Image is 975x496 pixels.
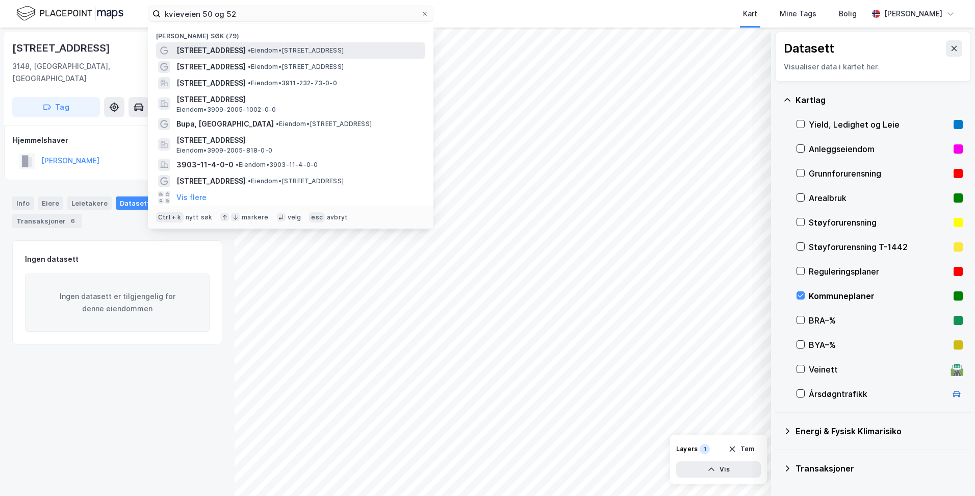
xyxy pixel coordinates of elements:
[236,161,318,169] span: Eiendom • 3903-11-4-0-0
[176,175,246,187] span: [STREET_ADDRESS]
[156,212,184,222] div: Ctrl + k
[676,445,698,453] div: Layers
[722,441,761,457] button: Tøm
[248,63,344,71] span: Eiendom • [STREET_ADDRESS]
[288,213,301,221] div: velg
[743,8,757,20] div: Kart
[809,290,950,302] div: Kommuneplaner
[176,134,421,146] span: [STREET_ADDRESS]
[38,196,63,210] div: Eiere
[309,212,325,222] div: esc
[176,93,421,106] span: [STREET_ADDRESS]
[809,339,950,351] div: BYA–%
[176,77,246,89] span: [STREET_ADDRESS]
[176,159,234,171] span: 3903-11-4-0-0
[176,61,246,73] span: [STREET_ADDRESS]
[809,192,950,204] div: Arealbruk
[809,388,946,400] div: Årsdøgntrafikk
[780,8,816,20] div: Mine Tags
[176,191,207,204] button: Vis flere
[276,120,279,128] span: •
[809,118,950,131] div: Yield, Ledighet og Leie
[161,6,421,21] input: Søk på adresse, matrikkel, gårdeiere, leietakere eller personer
[809,216,950,229] div: Støyforurensning
[116,196,154,210] div: Datasett
[796,462,963,475] div: Transaksjoner
[176,146,272,155] span: Eiendom • 3909-2005-818-0-0
[186,213,213,221] div: nytt søk
[924,447,975,496] div: Kontrollprogram for chat
[176,118,274,130] span: Bupa, [GEOGRAPHIC_DATA]
[248,177,251,185] span: •
[950,363,964,376] div: 🛣️
[16,5,123,22] img: logo.f888ab2527a4732fd821a326f86c7f29.svg
[12,214,82,228] div: Transaksjoner
[676,461,761,478] button: Vis
[276,120,372,128] span: Eiendom • [STREET_ADDRESS]
[176,106,276,114] span: Eiendom • 3909-2005-1002-0-0
[248,177,344,185] span: Eiendom • [STREET_ADDRESS]
[12,97,100,117] button: Tag
[12,60,169,85] div: 3148, [GEOGRAPHIC_DATA], [GEOGRAPHIC_DATA]
[176,44,246,57] span: [STREET_ADDRESS]
[809,241,950,253] div: Støyforurensning T-1442
[809,363,946,376] div: Veinett
[327,213,348,221] div: avbryt
[248,79,251,87] span: •
[12,196,34,210] div: Info
[884,8,942,20] div: [PERSON_NAME]
[68,216,78,226] div: 6
[839,8,857,20] div: Bolig
[796,94,963,106] div: Kartlag
[13,134,222,146] div: Hjemmelshaver
[784,61,962,73] div: Visualiser data i kartet her.
[809,143,950,155] div: Anleggseiendom
[67,196,112,210] div: Leietakere
[784,40,834,57] div: Datasett
[12,40,112,56] div: [STREET_ADDRESS]
[809,167,950,180] div: Grunnforurensning
[700,444,710,454] div: 1
[924,447,975,496] iframe: Chat Widget
[25,274,210,332] div: Ingen datasett er tilgjengelig for denne eiendommen
[248,63,251,70] span: •
[248,79,337,87] span: Eiendom • 3911-232-73-0-0
[148,24,433,42] div: [PERSON_NAME] søk (79)
[796,425,963,437] div: Energi & Fysisk Klimarisiko
[242,213,268,221] div: markere
[248,46,344,55] span: Eiendom • [STREET_ADDRESS]
[236,161,239,168] span: •
[809,314,950,327] div: BRA–%
[248,46,251,54] span: •
[809,265,950,278] div: Reguleringsplaner
[25,253,79,265] div: Ingen datasett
